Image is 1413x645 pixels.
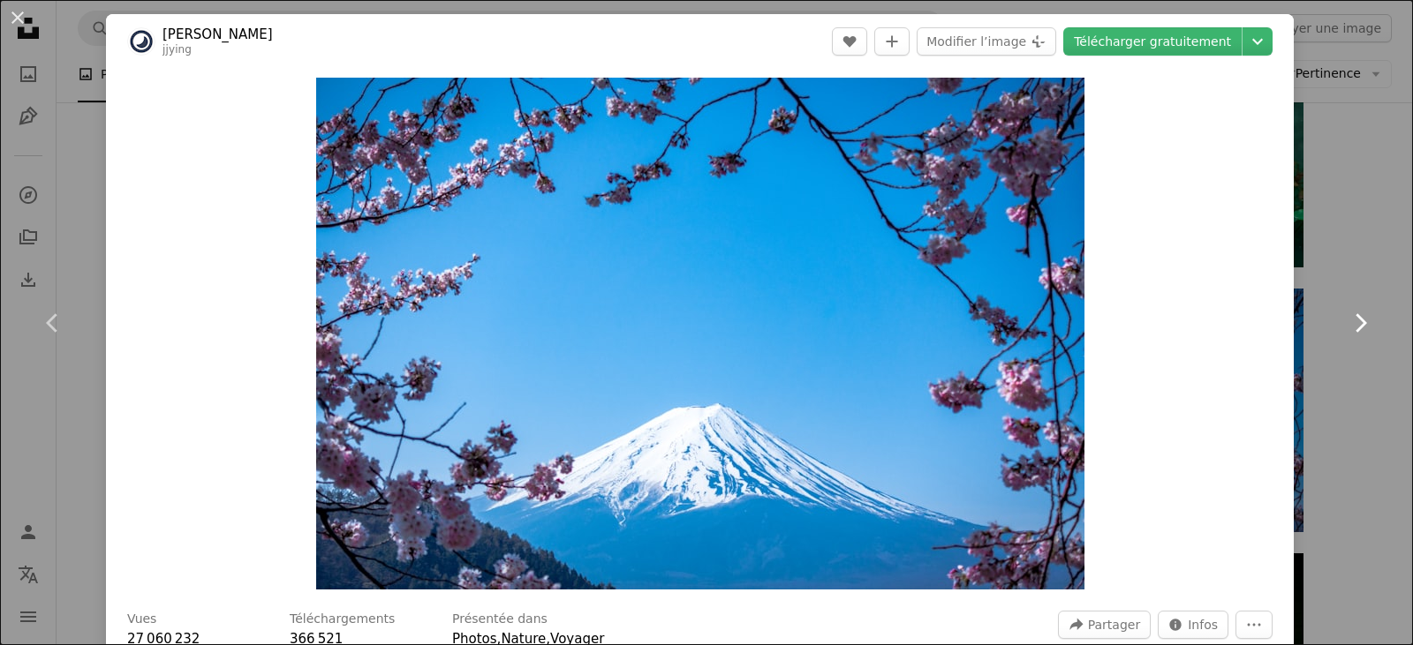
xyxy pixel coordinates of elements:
h3: Téléchargements [290,611,395,628]
h3: Vues [127,611,156,628]
button: Partager cette image [1058,611,1151,639]
a: jjying [162,43,192,56]
button: Modifier l’image [917,27,1056,56]
a: [PERSON_NAME] [162,26,273,43]
a: Suivant [1307,238,1413,408]
span: Infos [1188,611,1218,638]
img: Mont Fuji, Japon [316,78,1084,589]
button: Choisissez la taille de téléchargement [1243,27,1273,56]
span: Partager [1088,611,1140,638]
button: J’aime [832,27,867,56]
button: Ajouter à la collection [874,27,910,56]
img: Accéder au profil de JJ Ying [127,27,155,56]
button: Zoom sur cette image [316,78,1084,589]
a: Télécharger gratuitement [1063,27,1242,56]
button: Statistiques de cette image [1158,611,1228,639]
h3: Présentée dans [452,611,548,628]
button: Plus d’actions [1235,611,1273,639]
